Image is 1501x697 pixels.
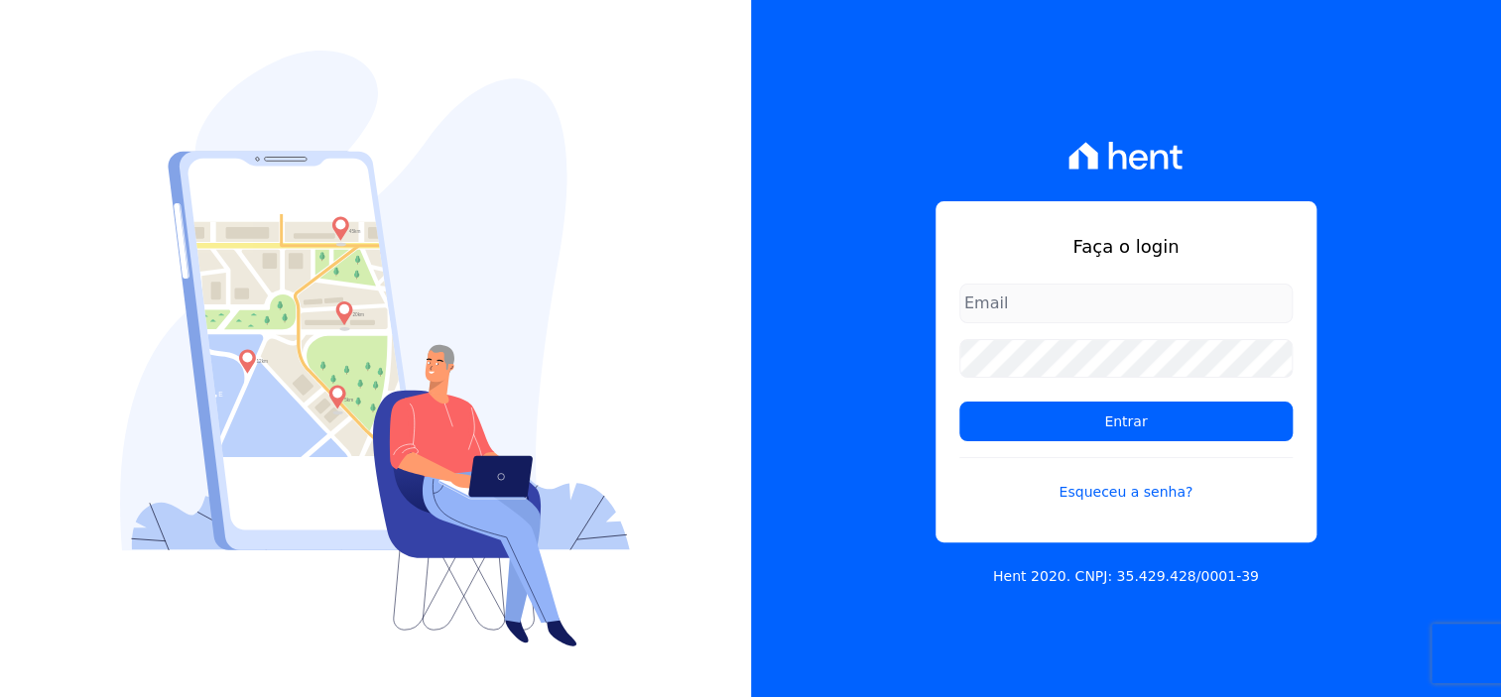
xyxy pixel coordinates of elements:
[993,566,1259,587] p: Hent 2020. CNPJ: 35.429.428/0001-39
[959,284,1293,323] input: Email
[120,51,630,646] img: Login
[959,233,1293,260] h1: Faça o login
[959,402,1293,441] input: Entrar
[959,457,1293,503] a: Esqueceu a senha?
